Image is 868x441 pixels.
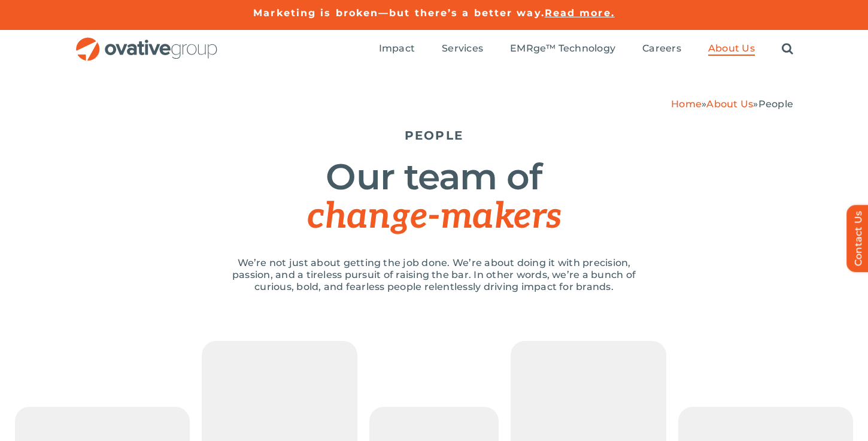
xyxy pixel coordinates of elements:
span: » » [671,98,793,110]
a: Home [671,98,702,110]
span: Services [442,43,483,55]
span: Impact [379,43,415,55]
nav: Menu [379,30,793,68]
a: Careers [642,43,681,56]
a: About Us [706,98,753,110]
span: Careers [642,43,681,55]
h1: Our team of [75,158,793,236]
span: EMRge™ Technology [510,43,615,55]
span: About Us [708,43,755,55]
span: change-makers [307,195,561,238]
a: Services [442,43,483,56]
p: We’re not just about getting the job done. We’re about doing it with precision, passion, and a ti... [218,257,650,293]
span: People [758,98,793,110]
a: EMRge™ Technology [510,43,615,56]
a: Marketing is broken—but there’s a better way. [253,7,545,19]
a: OG_Full_horizontal_RGB [75,36,218,47]
h5: PEOPLE [75,128,793,143]
a: About Us [708,43,755,56]
a: Read more. [545,7,615,19]
a: Impact [379,43,415,56]
a: Search [782,43,793,56]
